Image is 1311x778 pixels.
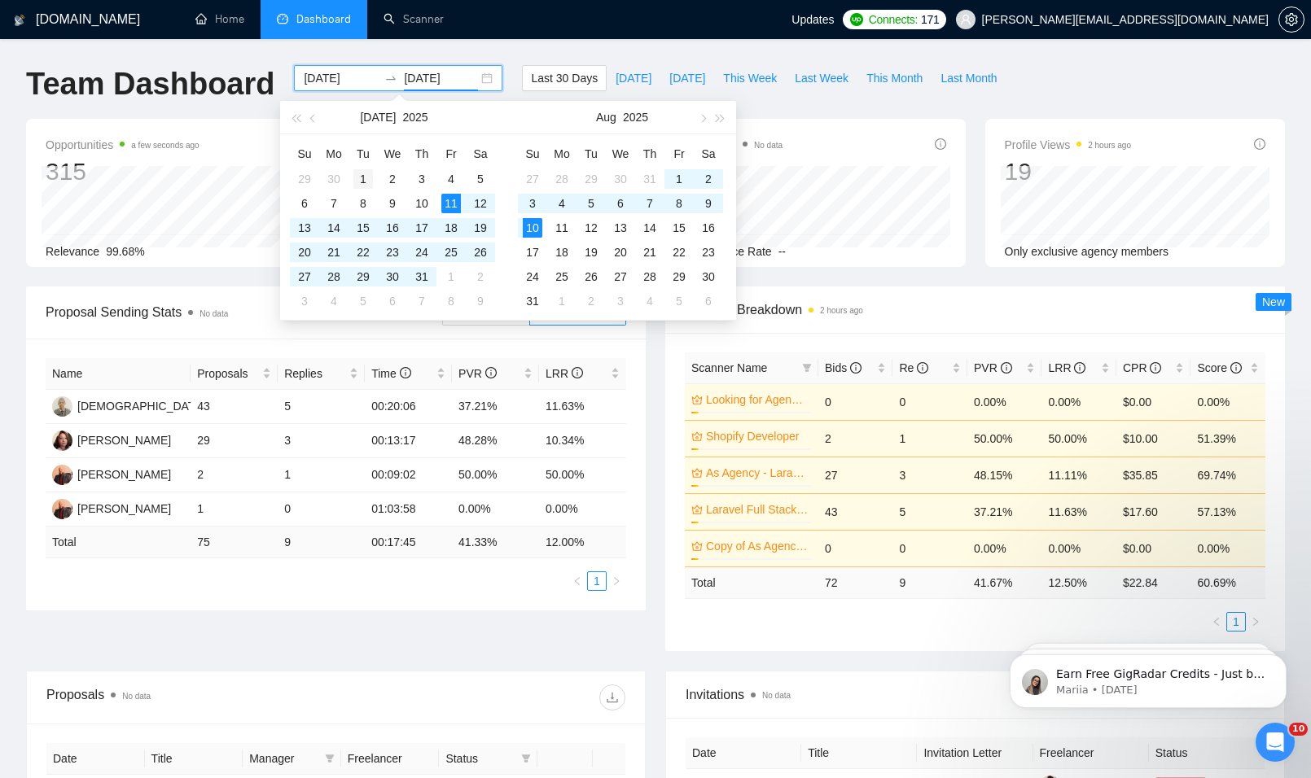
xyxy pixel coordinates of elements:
[611,243,630,262] div: 20
[640,291,660,311] div: 4
[319,167,349,191] td: 2025-06-30
[921,11,939,28] span: 171
[412,169,432,189] div: 3
[635,240,664,264] td: 2025-08-21
[290,289,319,313] td: 2025-08-03
[52,431,72,451] img: LL
[899,361,928,374] span: Re
[290,264,319,289] td: 2025-07-27
[191,358,278,390] th: Proposals
[407,191,436,216] td: 2025-07-10
[531,69,598,87] span: Last 30 Days
[295,194,314,213] div: 6
[706,391,809,409] a: Looking for Agencies
[723,69,777,87] span: This Week
[1005,245,1169,258] span: Only exclusive agency members
[640,169,660,189] div: 31
[466,216,495,240] td: 2025-07-19
[706,537,809,555] a: Copy of As Agency - [GEOGRAPHIC_DATA] Full Stack - Senior
[518,216,547,240] td: 2025-08-10
[518,264,547,289] td: 2025-08-24
[581,169,601,189] div: 29
[436,191,466,216] td: 2025-07-11
[322,746,338,771] span: filter
[699,267,718,286] div: 30
[471,218,490,238] div: 19
[802,363,812,373] span: filter
[46,358,191,390] th: Name
[706,464,809,482] a: As Agency - Laravel Full Stack - Senior
[523,169,542,189] div: 27
[1212,617,1221,627] span: left
[660,65,714,91] button: [DATE]
[1005,135,1132,155] span: Profile Views
[466,141,495,167] th: Sa
[691,361,767,374] span: Scanner Name
[378,240,407,264] td: 2025-07-23
[295,267,314,286] div: 27
[378,141,407,167] th: We
[960,14,971,25] span: user
[378,216,407,240] td: 2025-07-16
[441,169,461,189] div: 4
[640,194,660,213] div: 7
[378,289,407,313] td: 2025-08-06
[599,684,625,710] button: download
[694,167,723,191] td: 2025-08-02
[1197,361,1241,374] span: Score
[523,243,542,262] div: 17
[694,264,723,289] td: 2025-08-30
[606,216,635,240] td: 2025-08-13
[786,65,857,91] button: Last Week
[664,289,694,313] td: 2025-09-05
[669,169,689,189] div: 1
[383,267,402,286] div: 30
[402,101,427,133] button: 2025
[324,291,344,311] div: 4
[441,194,461,213] div: 11
[324,194,344,213] div: 7
[669,194,689,213] div: 8
[699,291,718,311] div: 6
[522,65,607,91] button: Last 30 Days
[471,194,490,213] div: 12
[471,169,490,189] div: 5
[932,65,1006,91] button: Last Month
[407,289,436,313] td: 2025-08-07
[523,218,542,238] div: 10
[319,264,349,289] td: 2025-07-28
[295,218,314,238] div: 13
[466,289,495,313] td: 2025-08-09
[319,141,349,167] th: Mo
[290,191,319,216] td: 2025-07-06
[485,367,497,378] span: info-circle
[917,362,928,374] span: info-circle
[52,399,299,412] a: JV[DEMOGRAPHIC_DATA][PERSON_NAME]
[606,167,635,191] td: 2025-07-30
[1048,361,1085,374] span: LRR
[547,167,577,191] td: 2025-07-28
[850,13,863,26] img: upwork-logo.png
[664,264,694,289] td: 2025-08-29
[52,433,171,446] a: LL[PERSON_NAME]
[353,194,373,213] div: 8
[71,63,281,77] p: Message from Mariia, sent 2d ago
[547,191,577,216] td: 2025-08-04
[383,169,402,189] div: 2
[466,191,495,216] td: 2025-07-12
[436,240,466,264] td: 2025-07-25
[295,243,314,262] div: 20
[296,12,351,26] span: Dashboard
[699,243,718,262] div: 23
[694,240,723,264] td: 2025-08-23
[699,194,718,213] div: 9
[581,194,601,213] div: 5
[436,289,466,313] td: 2025-08-08
[706,427,809,445] a: Shopify Developer
[1279,13,1304,26] span: setting
[349,141,378,167] th: Tu
[635,191,664,216] td: 2025-08-07
[518,240,547,264] td: 2025-08-17
[197,365,259,382] span: Proposals
[349,264,378,289] td: 2025-07-29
